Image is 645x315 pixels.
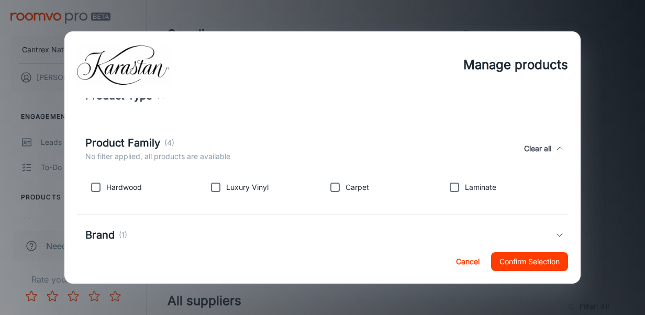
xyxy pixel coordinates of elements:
p: Carpet [346,182,369,193]
p: No filter applied, all products are available [85,151,230,162]
img: vendor_logo_square_en-us.png [77,44,171,86]
button: Confirm Selection [491,252,568,271]
button: Clear all [520,135,555,162]
button: Cancel [451,252,485,271]
h4: Manage products [463,55,568,74]
p: Hardwood [106,182,142,193]
h5: Brand [85,227,115,243]
h5: Product Family [85,135,160,151]
p: Laminate [465,182,496,193]
p: (1) [119,229,127,241]
p: (4) [164,137,174,149]
div: Brand(1) [77,215,568,255]
div: Product Family(4)No filter applied, all products are availableClear all [77,125,568,173]
p: Luxury Vinyl [226,182,269,193]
